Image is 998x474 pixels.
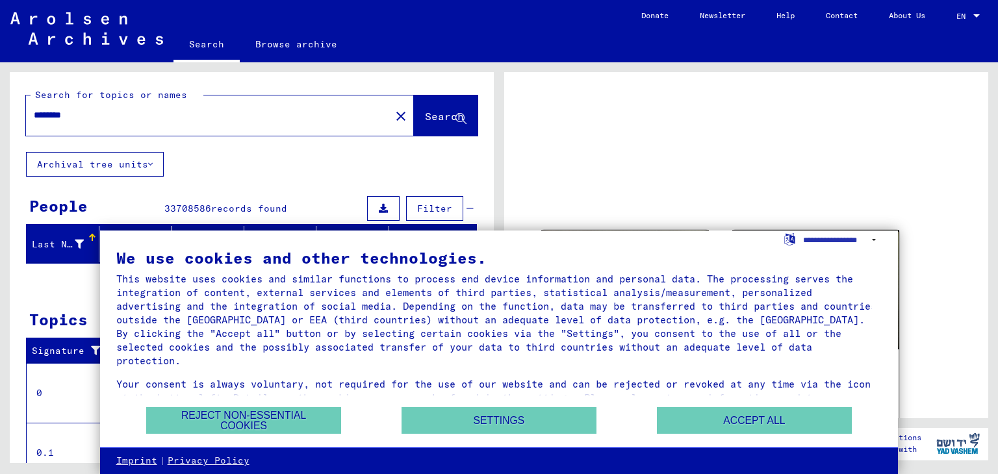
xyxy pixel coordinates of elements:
mat-header-cell: Maiden Name [172,226,244,262]
img: 002.jpg [732,230,900,349]
mat-header-cell: Last Name [27,226,99,262]
div: Last Name [32,234,100,255]
td: 0 [27,363,116,423]
div: Topics [29,308,88,331]
button: Reject non-essential cookies [146,407,341,434]
div: Your consent is always voluntary, not required for the use of our website and can be rejected or ... [116,377,882,418]
button: Search [414,95,478,136]
button: Settings [402,407,596,434]
button: Accept all [657,407,852,434]
a: Imprint [116,455,157,468]
a: Browse archive [240,29,353,60]
div: Signature [32,341,119,362]
button: Filter [406,196,463,221]
mat-icon: close [393,108,409,124]
span: EN [956,12,971,21]
span: Filter [417,203,452,214]
div: Last Name [32,238,84,251]
span: records found [211,203,287,214]
mat-header-cell: Date of Birth [316,226,389,262]
div: People [29,194,88,218]
mat-header-cell: Place of Birth [244,226,317,262]
mat-header-cell: Prisoner # [389,226,477,262]
div: Signature [32,344,106,358]
div: This website uses cookies and similar functions to process end device information and personal da... [116,272,882,368]
button: Archival tree units [26,152,164,177]
div: We use cookies and other technologies. [116,250,882,266]
img: Arolsen_neg.svg [10,12,163,45]
img: yv_logo.png [934,427,982,460]
span: 33708586 [164,203,211,214]
span: Search [425,110,464,123]
button: Clear [388,103,414,129]
a: Search [173,29,240,62]
img: 001.jpg [541,230,709,462]
mat-header-cell: First Name [99,226,172,262]
a: Privacy Policy [168,455,249,468]
mat-label: Search for topics or names [35,89,187,101]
